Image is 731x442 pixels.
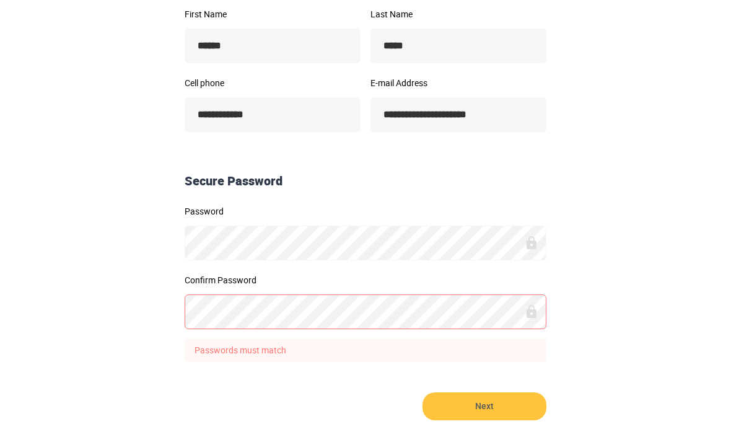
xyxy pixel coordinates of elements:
[180,172,551,190] div: Secure Password
[185,207,546,216] label: Password
[422,392,546,420] button: Next
[185,10,361,19] label: First Name
[370,79,546,87] label: E-mail Address
[185,338,546,362] p: Passwords must match
[185,276,546,285] label: Confirm Password
[370,10,546,19] label: Last Name
[185,79,361,87] label: Cell phone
